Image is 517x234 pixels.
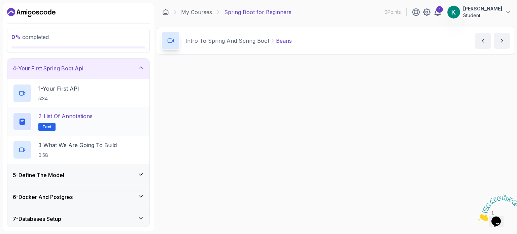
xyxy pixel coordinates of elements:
img: Chat attention grabber [3,3,44,29]
p: [PERSON_NAME] [463,5,502,12]
img: user profile image [447,6,460,19]
button: 5-Define The Model [7,164,149,186]
button: 7-Databases Setup [7,208,149,230]
span: completed [11,34,49,40]
iframe: chat widget [475,192,517,224]
p: 0 Points [384,9,401,15]
span: 0 % [11,34,21,40]
button: previous content [475,33,491,49]
p: Student [463,12,502,19]
button: 2-List of AnnotationsText [13,112,144,131]
span: Text [42,124,51,130]
h3: 4 - Your First Spring Boot Api [13,64,83,72]
button: 3-What We Are Going To Build0:58 [13,140,144,159]
button: 1-Your First API5:34 [13,84,144,103]
p: Spring Boot for Beginners [224,8,291,16]
p: 1 - Your First API [38,85,79,93]
span: 1 [3,3,5,8]
p: 5:34 [38,95,79,102]
p: 2 - List of Annotations [38,112,93,120]
p: 0:58 [38,152,117,159]
a: 1 [434,8,442,16]
h3: 7 - Databases Setup [13,215,61,223]
button: 4-Your First Spring Boot Api [7,58,149,79]
button: user profile image[PERSON_NAME]Student [447,5,512,19]
a: My Courses [181,8,212,16]
p: Intro To Spring And Spring Boot [185,37,269,45]
a: Dashboard [162,9,169,15]
p: 3 - What We Are Going To Build [38,141,117,149]
button: 6-Docker And Postgres [7,186,149,208]
a: Dashboard [7,7,56,18]
h3: 5 - Define The Model [13,171,64,179]
p: Beans [276,37,292,45]
h3: 6 - Docker And Postgres [13,193,73,201]
div: 1 [436,6,443,13]
button: next content [494,33,510,49]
